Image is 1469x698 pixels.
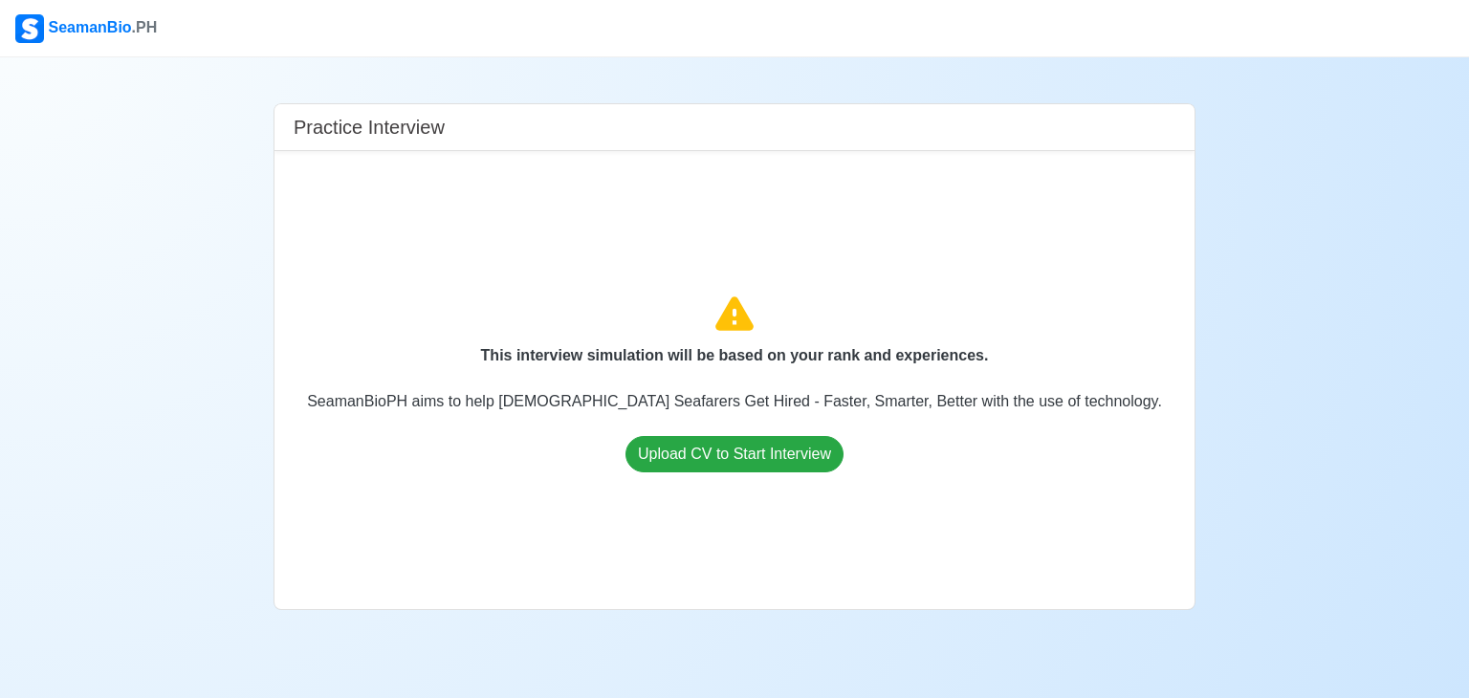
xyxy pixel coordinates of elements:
p: This interview simulation will be based on your rank and experiences. [481,344,989,367]
p: SeamanBioPH aims to help [DEMOGRAPHIC_DATA] Seafarers Get Hired - Faster, Smarter, Better with th... [307,390,1162,413]
span: .PH [132,19,158,35]
button: Upload CV to Start Interview [625,436,844,472]
img: Logo [15,14,44,43]
div: SeamanBio [15,14,157,43]
h5: Practice Interview [294,116,445,139]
